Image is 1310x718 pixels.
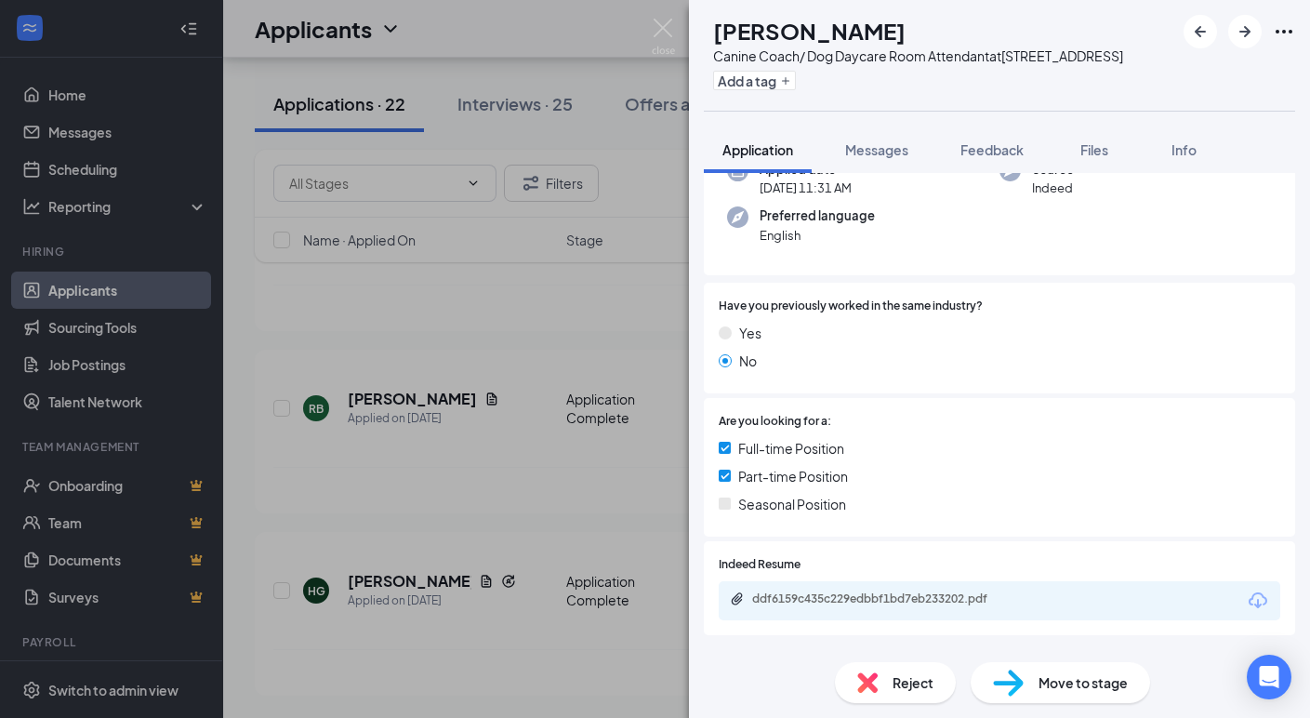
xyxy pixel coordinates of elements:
span: English [760,226,875,245]
span: Application [722,141,793,158]
span: Info [1171,141,1197,158]
span: Files [1080,141,1108,158]
span: Preferred language [760,206,875,225]
div: Canine Coach/ Dog Daycare Room Attendant at [STREET_ADDRESS] [713,47,1123,65]
span: Seasonal Position [738,494,846,514]
button: ArrowLeftNew [1184,15,1217,48]
span: No [739,351,757,371]
span: Part-time Position [738,466,848,486]
span: Yes [739,323,761,343]
span: Move to stage [1039,672,1128,693]
span: Messages [845,141,908,158]
h1: [PERSON_NAME] [713,15,906,47]
svg: Download [1247,590,1269,612]
button: ArrowRight [1228,15,1262,48]
span: Full-time Position [738,438,844,459]
svg: Plus [780,75,791,86]
svg: Paperclip [730,592,745,606]
svg: Ellipses [1273,20,1295,43]
span: Have you previously worked in the same industry? [719,298,983,315]
span: Indeed Resume [719,556,801,574]
span: Reject [893,672,933,693]
svg: ArrowRight [1234,20,1256,43]
button: PlusAdd a tag [713,71,796,90]
a: Paperclipddf6159c435c229edbbf1bd7eb233202.pdf [730,592,1031,609]
span: Feedback [960,141,1024,158]
span: Are you looking for a: [719,413,831,431]
div: Open Intercom Messenger [1247,655,1291,699]
div: ddf6159c435c229edbbf1bd7eb233202.pdf [752,592,1012,606]
span: Indeed [1032,179,1074,197]
span: [DATE] 11:31 AM [760,179,852,197]
svg: ArrowLeftNew [1189,20,1211,43]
